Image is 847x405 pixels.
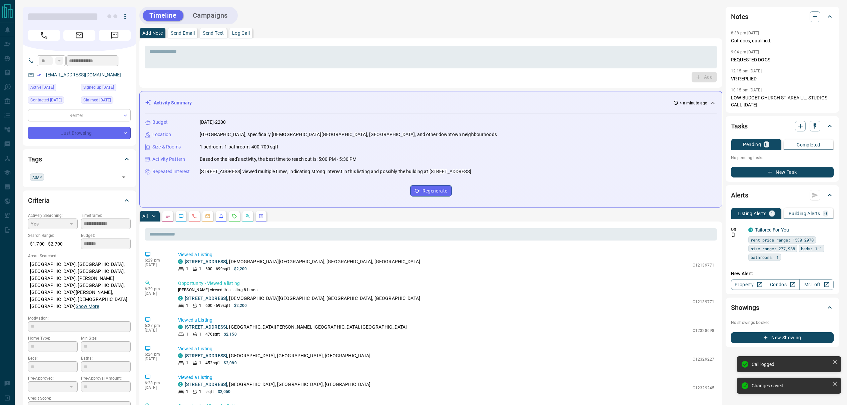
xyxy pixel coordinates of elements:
[199,360,201,366] p: 1
[145,352,168,357] p: 6:24 pm
[152,168,190,175] p: Repeated Interest
[731,233,736,237] svg: Push Notification Only
[119,172,128,182] button: Open
[185,382,227,387] a: [STREET_ADDRESS]
[731,94,834,108] p: LOW BUDGET CHURCH ST AREA LL. STUDIOS. CALL [DATE].
[152,156,185,163] p: Activity Pattern
[145,291,168,296] p: [DATE]
[731,118,834,134] div: Tasks
[693,356,714,362] p: C12329227
[801,245,822,252] span: beds: 1-1
[37,73,41,77] svg: Email Verified
[410,185,452,196] button: Regenerate
[731,332,834,343] button: New Showing
[797,142,820,147] p: Completed
[178,325,183,329] div: condos.ca
[99,30,131,41] span: Message
[731,75,834,82] p: VR REPLIED
[232,31,250,35] p: Log Call
[186,266,188,272] p: 1
[245,214,250,219] svg: Opportunities
[186,360,188,366] p: 1
[731,302,759,313] h2: Showings
[81,213,131,219] p: Timeframe:
[28,335,78,341] p: Home Type:
[152,119,168,126] p: Budget
[731,69,762,73] p: 12:15 pm [DATE]
[178,317,714,324] p: Viewed a Listing
[203,31,224,35] p: Send Text
[186,303,188,309] p: 1
[232,214,237,219] svg: Requests
[192,214,197,219] svg: Calls
[185,381,371,388] p: , [GEOGRAPHIC_DATA], [GEOGRAPHIC_DATA], [GEOGRAPHIC_DATA]
[178,353,183,358] div: condos.ca
[199,331,201,337] p: 1
[200,156,356,163] p: Based on the lead's activity, the best time to reach out is: 5:00 PM - 5:30 PM
[731,270,834,277] p: New Alert:
[824,211,827,216] p: 0
[28,315,131,321] p: Motivation:
[199,266,201,272] p: 1
[731,187,834,203] div: Alerts
[752,383,830,388] div: Changes saved
[81,335,131,341] p: Min Size:
[81,84,131,93] div: Sun Jul 27 2025
[218,214,224,219] svg: Listing Alerts
[32,174,42,180] span: ASAP
[731,11,748,22] h2: Notes
[178,251,714,258] p: Viewed a Listing
[731,300,834,316] div: Showings
[751,245,795,252] span: size range: 277,988
[693,262,714,268] p: C12139771
[185,259,227,264] a: [STREET_ADDRESS]
[185,324,227,330] a: [STREET_ADDRESS]
[731,9,834,25] div: Notes
[145,381,168,385] p: 6:23 pm
[205,266,230,272] p: 600 - 699 sqft
[743,142,761,147] p: Pending
[200,131,497,138] p: [GEOGRAPHIC_DATA], specifically [DEMOGRAPHIC_DATA][GEOGRAPHIC_DATA], [GEOGRAPHIC_DATA], and other...
[28,355,78,361] p: Beds:
[28,253,131,259] p: Areas Searched:
[186,389,188,395] p: 1
[224,331,237,337] p: $2,150
[185,352,371,359] p: , [GEOGRAPHIC_DATA], [GEOGRAPHIC_DATA], [GEOGRAPHIC_DATA]
[755,227,789,233] a: Tailored For You
[178,259,183,264] div: condos.ca
[28,151,131,167] div: Tags
[152,131,171,138] p: Location
[28,30,60,41] span: Call
[731,320,834,326] p: No showings booked
[145,328,168,333] p: [DATE]
[218,389,231,395] p: $2,050
[731,167,834,177] button: New Task
[771,211,773,216] p: 1
[752,362,830,367] div: Call logged
[28,195,50,206] h2: Criteria
[234,266,247,272] p: $2,200
[145,263,168,267] p: [DATE]
[185,295,420,302] p: , [DEMOGRAPHIC_DATA][GEOGRAPHIC_DATA], [GEOGRAPHIC_DATA], [GEOGRAPHIC_DATA]
[83,84,114,91] span: Signed up [DATE]
[154,99,192,106] p: Activity Summary
[199,389,201,395] p: 1
[145,385,168,390] p: [DATE]
[28,213,78,219] p: Actively Searching:
[28,259,131,312] p: [GEOGRAPHIC_DATA], [GEOGRAPHIC_DATA], [GEOGRAPHIC_DATA], [GEOGRAPHIC_DATA], [GEOGRAPHIC_DATA], [P...
[81,96,131,106] div: Sun Jul 27 2025
[171,31,195,35] p: Send Email
[145,357,168,361] p: [DATE]
[178,374,714,381] p: Viewed a Listing
[63,30,95,41] span: Email
[178,382,183,387] div: condos.ca
[28,192,131,209] div: Criteria
[81,233,131,239] p: Budget:
[748,228,753,232] div: condos.ca
[693,385,714,391] p: C12329245
[693,299,714,305] p: C12139771
[28,109,131,121] div: Renter
[186,10,234,21] button: Campaigns
[145,97,717,109] div: Activity Summary< a minute ago
[205,360,220,366] p: 452 sqft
